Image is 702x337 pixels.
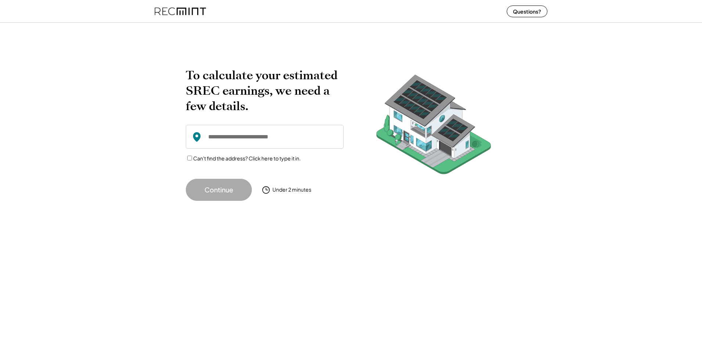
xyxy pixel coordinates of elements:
[507,6,547,17] button: Questions?
[272,186,311,193] div: Under 2 minutes
[186,179,252,201] button: Continue
[155,1,206,21] img: recmint-logotype%403x%20%281%29.jpeg
[362,68,505,185] img: RecMintArtboard%207.png
[186,68,344,114] h2: To calculate your estimated SREC earnings, we need a few details.
[193,155,301,162] label: Can't find the address? Click here to type it in.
